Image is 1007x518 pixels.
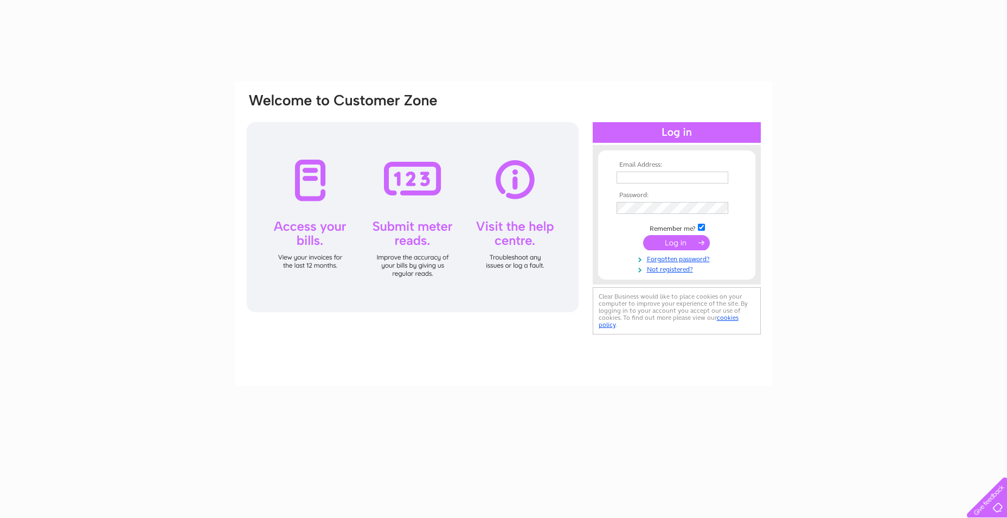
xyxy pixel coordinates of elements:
[614,222,740,233] td: Remember me?
[617,263,740,274] a: Not registered?
[614,192,740,199] th: Password:
[599,314,739,329] a: cookies policy
[617,253,740,263] a: Forgotten password?
[593,287,761,334] div: Clear Business would like to place cookies on your computer to improve your experience of the sit...
[643,235,710,250] input: Submit
[614,161,740,169] th: Email Address:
